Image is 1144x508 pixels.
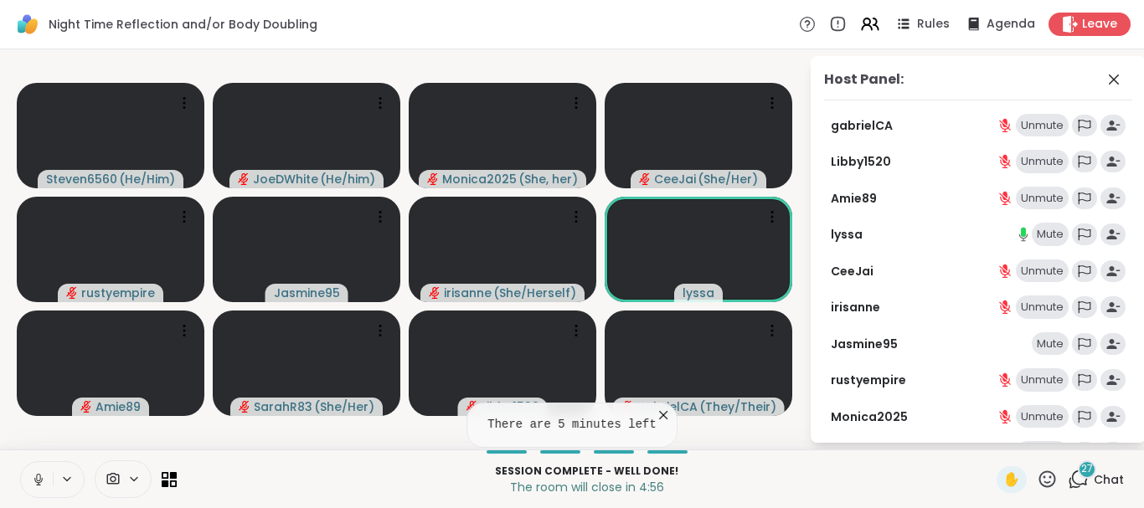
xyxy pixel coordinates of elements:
a: Libby1520 [831,153,891,170]
span: audio-muted [639,173,651,185]
span: Leave [1082,16,1117,33]
div: Unmute [1016,295,1069,319]
img: ShareWell Logomark [13,10,42,38]
span: ( She/Herself ) [493,285,576,301]
div: Unmute [1016,150,1069,173]
span: lyssa [683,285,714,301]
div: Unmute [1016,368,1069,392]
span: audio-muted [429,287,441,299]
a: irisanne [831,299,880,316]
span: audio-muted [466,401,478,413]
span: Chat [1094,471,1124,488]
div: Unmute [1016,259,1069,283]
a: rustyempire [831,372,906,388]
span: irisanne [444,285,492,301]
span: ✋ [1003,470,1020,490]
div: Host Panel: [824,69,904,90]
span: audio-muted [239,401,250,413]
span: audio-muted [621,401,633,413]
div: Unmute [1016,187,1069,210]
span: Libby1520 [482,398,539,415]
span: ( She, her ) [518,171,578,187]
span: Rules [917,16,950,33]
div: Unmute [1016,441,1069,464]
a: Monica2025 [831,408,908,425]
p: The room will close in 4:56 [187,479,987,495]
a: Amie89 [831,190,877,207]
div: Unmute [1016,405,1069,428]
span: 27 [1081,462,1093,476]
span: CeeJai [654,171,696,187]
a: gabrielCA [831,117,893,134]
span: Monica2025 [442,171,517,187]
span: audio-muted [66,287,78,299]
span: ( He/him ) [320,171,375,187]
span: audio-muted [80,401,92,413]
span: ( He/Him ) [119,171,175,187]
span: ( She/Her ) [314,398,374,415]
span: Night Time Reflection and/or Body Doubling [49,16,317,33]
span: Amie89 [95,398,141,415]
span: Steven6560 [46,171,117,187]
span: rustyempire [81,285,155,301]
pre: There are 5 minutes left [487,417,657,434]
span: SarahR83 [254,398,312,415]
div: Mute [1032,332,1069,356]
a: Jasmine95 [831,336,898,352]
div: Mute [1032,223,1069,246]
span: ( She/Her ) [698,171,758,187]
span: Agenda [987,16,1035,33]
a: CeeJai [831,263,873,280]
p: Session Complete - well done! [187,464,987,479]
span: gabrielCA [636,398,698,415]
div: Unmute [1016,114,1069,137]
a: lyssa [831,226,863,243]
span: ( They/Their ) [699,398,776,415]
span: Jasmine95 [274,285,340,301]
span: JoeDWhite [253,171,318,187]
span: audio-muted [238,173,250,185]
span: audio-muted [427,173,439,185]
